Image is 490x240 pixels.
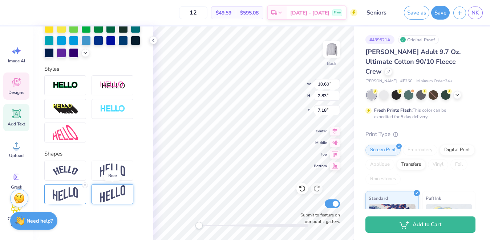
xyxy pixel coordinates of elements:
div: This color can be expedited for 5 day delivery. [374,107,463,120]
strong: Fresh Prints Flash: [374,107,413,113]
span: [PERSON_NAME] Adult 9.7 Oz. Ultimate Cotton 90/10 Fleece Crew [365,47,461,76]
span: Bottom [314,163,327,169]
a: NK [468,7,483,19]
div: Back [327,60,336,67]
div: Embroidery [403,145,437,156]
span: Standard [369,194,388,202]
div: Applique [365,159,394,170]
img: Arc [53,166,78,175]
span: Minimum Order: 24 + [416,78,453,84]
img: Rise [100,185,125,203]
label: Shapes [44,150,62,158]
div: Original Proof [398,35,439,44]
span: $595.08 [240,9,259,17]
img: Flag [53,187,78,201]
div: # 439521A [365,35,394,44]
div: Rise [104,170,121,181]
button: Save as [404,6,429,20]
img: Stroke [53,81,78,90]
span: [PERSON_NAME] [365,78,397,84]
div: Screen Print [365,145,401,156]
span: [DATE] - [DATE] [290,9,329,17]
div: Foil [450,159,467,170]
span: Greek [11,184,22,190]
span: Top [314,152,327,157]
button: Add to Cart [365,216,475,233]
span: Free [334,10,341,15]
div: Rhinestones [365,174,401,185]
div: Transfers [397,159,426,170]
img: Shadow [100,81,125,90]
div: Vinyl [428,159,448,170]
input: – – [179,6,207,19]
div: Print Type [365,130,475,138]
span: Image AI [8,58,25,64]
div: Digital Print [440,145,475,156]
span: $49.59 [216,9,231,17]
span: Add Text [8,121,25,127]
strong: Need help? [27,218,53,224]
img: Free Distort [53,125,78,140]
span: Center [314,128,327,134]
img: Negative Space [100,105,125,113]
img: Arch [100,164,125,177]
div: Accessibility label [195,222,203,229]
span: Puff Ink [426,194,441,202]
img: 3D Illusion [53,103,78,115]
span: Middle [314,140,327,146]
img: Back [324,42,339,57]
span: Designs [8,90,24,95]
input: Untitled Design [361,5,397,20]
button: Save [431,6,450,20]
span: NK [471,9,479,17]
img: Standard [369,204,416,240]
img: Puff Ink [426,204,473,240]
span: Clipart & logos [4,216,28,227]
span: Upload [9,153,24,158]
label: Submit to feature on our public gallery. [296,212,340,225]
label: Styles [44,65,59,73]
span: # F260 [400,78,413,84]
